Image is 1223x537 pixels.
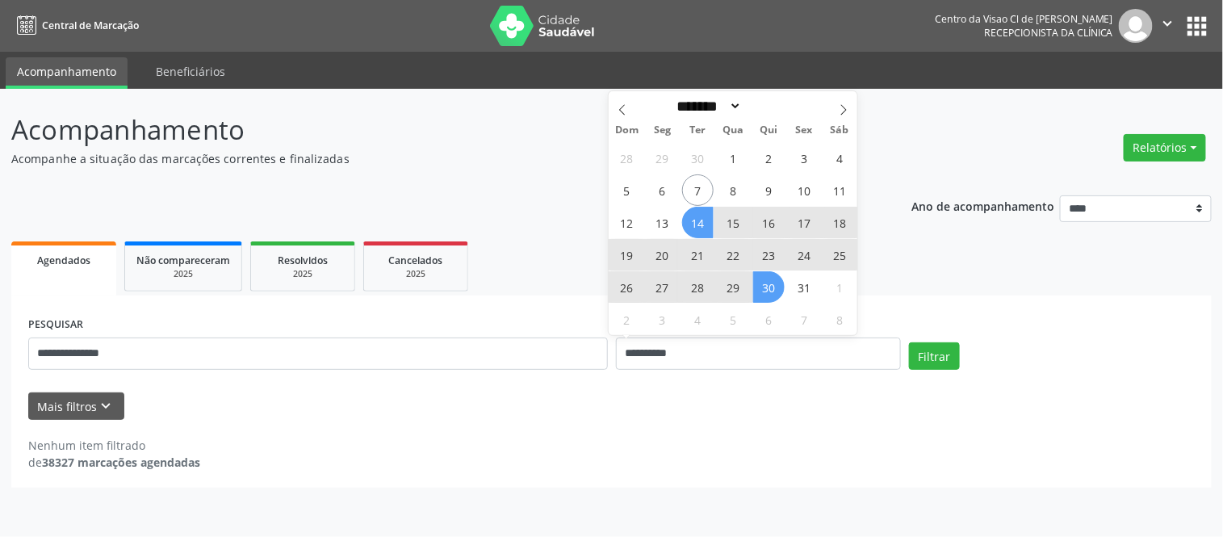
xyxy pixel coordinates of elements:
span: Outubro 20, 2025 [647,239,678,271]
span: Outubro 28, 2025 [682,271,714,303]
span: Recepcionista da clínica [984,26,1113,40]
span: Outubro 11, 2025 [824,174,856,206]
span: Qua [715,125,751,136]
div: 2025 [136,268,230,280]
span: Outubro 31, 2025 [789,271,820,303]
span: Sáb [822,125,857,136]
span: Outubro 19, 2025 [611,239,643,271]
span: Outubro 7, 2025 [682,174,714,206]
span: Central de Marcação [42,19,139,32]
div: de [28,454,200,471]
a: Acompanhamento [6,57,128,89]
span: Qui [751,125,786,136]
p: Acompanhe a situação das marcações correntes e finalizadas [11,150,852,167]
div: 2025 [262,268,343,280]
strong: 38327 marcações agendadas [42,455,200,470]
span: Novembro 3, 2025 [647,304,678,335]
span: Outubro 24, 2025 [789,239,820,271]
span: Novembro 6, 2025 [753,304,785,335]
span: Outubro 4, 2025 [824,142,856,174]
button:  [1153,9,1183,43]
button: Filtrar [909,342,960,370]
span: Outubro 5, 2025 [611,174,643,206]
span: Novembro 1, 2025 [824,271,856,303]
span: Novembro 5, 2025 [718,304,749,335]
span: Resolvidos [278,254,328,267]
span: Cancelados [389,254,443,267]
span: Outubro 27, 2025 [647,271,678,303]
span: Outubro 3, 2025 [789,142,820,174]
span: Outubro 17, 2025 [789,207,820,238]
span: Agendados [37,254,90,267]
span: Setembro 29, 2025 [647,142,678,174]
select: Month [672,98,743,115]
span: Outubro 23, 2025 [753,239,785,271]
i:  [1159,15,1177,32]
a: Beneficiários [144,57,237,86]
span: Outubro 8, 2025 [718,174,749,206]
span: Ter [680,125,715,136]
span: Outubro 12, 2025 [611,207,643,238]
input: Year [742,98,795,115]
span: Outubro 13, 2025 [647,207,678,238]
span: Outubro 29, 2025 [718,271,749,303]
a: Central de Marcação [11,12,139,39]
span: Outubro 10, 2025 [789,174,820,206]
i: keyboard_arrow_down [98,397,115,415]
span: Outubro 1, 2025 [718,142,749,174]
span: Outubro 2, 2025 [753,142,785,174]
span: Outubro 15, 2025 [718,207,749,238]
label: PESQUISAR [28,313,83,338]
span: Outubro 16, 2025 [753,207,785,238]
div: Centro da Visao Cl de [PERSON_NAME] [935,12,1113,26]
span: Sex [786,125,822,136]
span: Outubro 30, 2025 [753,271,785,303]
span: Outubro 14, 2025 [682,207,714,238]
button: Relatórios [1124,134,1206,162]
span: Novembro 7, 2025 [789,304,820,335]
span: Setembro 28, 2025 [611,142,643,174]
span: Dom [609,125,644,136]
span: Outubro 22, 2025 [718,239,749,271]
span: Novembro 2, 2025 [611,304,643,335]
div: 2025 [375,268,456,280]
span: Outubro 25, 2025 [824,239,856,271]
button: Mais filtroskeyboard_arrow_down [28,392,124,421]
span: Setembro 30, 2025 [682,142,714,174]
div: Nenhum item filtrado [28,437,200,454]
span: Outubro 6, 2025 [647,174,678,206]
span: Novembro 4, 2025 [682,304,714,335]
p: Acompanhamento [11,110,852,150]
span: Outubro 18, 2025 [824,207,856,238]
span: Outubro 26, 2025 [611,271,643,303]
p: Ano de acompanhamento [911,195,1054,216]
span: Outubro 21, 2025 [682,239,714,271]
span: Não compareceram [136,254,230,267]
span: Seg [644,125,680,136]
span: Novembro 8, 2025 [824,304,856,335]
img: img [1119,9,1153,43]
button: apps [1183,12,1212,40]
span: Outubro 9, 2025 [753,174,785,206]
